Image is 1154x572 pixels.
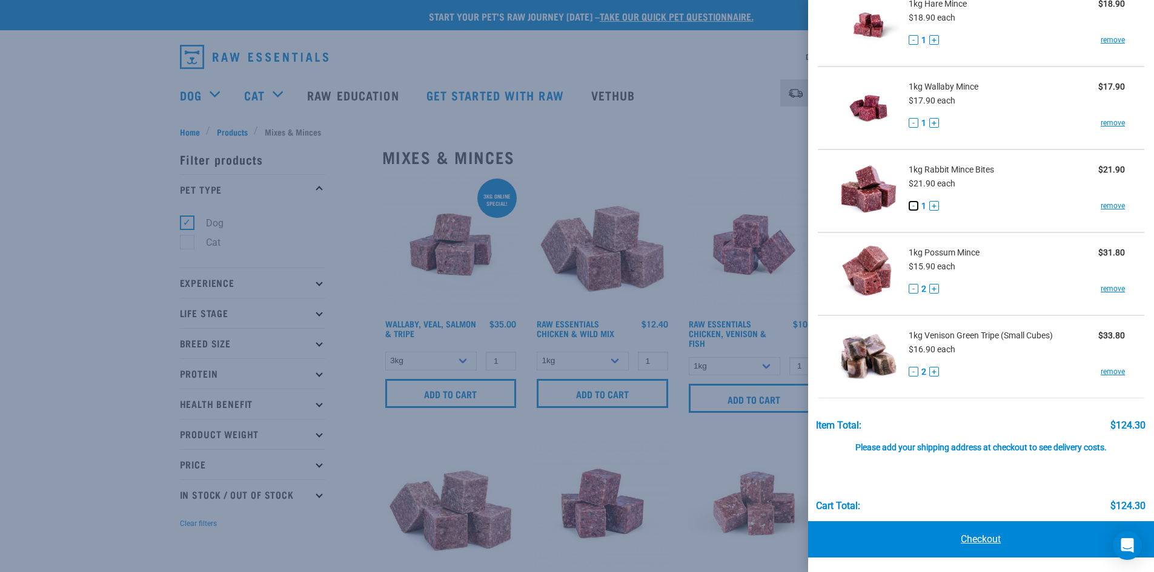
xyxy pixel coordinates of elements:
[1101,200,1125,211] a: remove
[837,243,900,305] img: Possum Mince
[1101,283,1125,294] a: remove
[1110,501,1146,511] div: $124.30
[909,96,955,105] span: $17.90 each
[929,201,939,211] button: +
[1098,82,1125,91] strong: $17.90
[929,367,939,376] button: +
[909,118,918,128] button: -
[1098,165,1125,174] strong: $21.90
[921,283,926,295] span: 2
[1113,531,1142,560] div: Open Intercom Messenger
[921,200,926,212] span: 1
[816,420,861,431] div: Item Total:
[929,118,939,128] button: +
[1101,35,1125,45] a: remove
[921,34,926,47] span: 1
[929,284,939,294] button: +
[1101,117,1125,128] a: remove
[837,160,900,222] img: Rabbit Mince Bites
[909,284,918,294] button: -
[1110,420,1146,431] div: $124.30
[837,326,900,388] img: Venison Green Tripe (Small Cubes)
[909,81,978,93] span: 1kg Wallaby Mince
[909,329,1053,342] span: 1kg Venison Green Tripe (Small Cubes)
[1098,330,1125,340] strong: $33.80
[909,35,918,45] button: -
[909,367,918,376] button: -
[1101,366,1125,377] a: remove
[921,366,926,378] span: 2
[837,77,900,139] img: Wallaby Mince
[909,201,918,211] button: -
[909,261,955,271] span: $15.90 each
[921,117,926,130] span: 1
[909,179,955,188] span: $21.90 each
[909,246,980,259] span: 1kg Possum Mince
[1098,248,1125,257] strong: $31.80
[909,13,955,22] span: $18.90 each
[909,163,994,176] span: 1kg Rabbit Mince Bites
[816,501,860,511] div: Cart total:
[816,431,1146,453] div: Please add your shipping address at checkout to see delivery costs.
[909,344,955,354] span: $16.90 each
[929,35,939,45] button: +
